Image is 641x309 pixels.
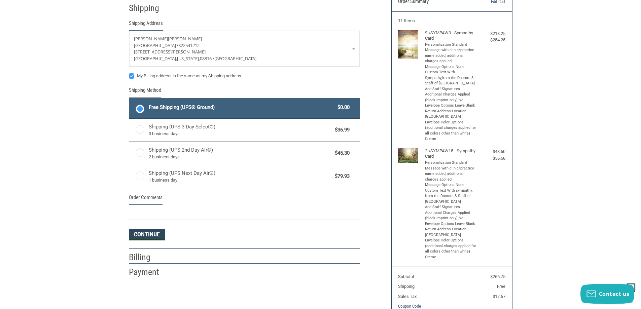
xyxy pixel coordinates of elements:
span: $0.00 [334,104,350,111]
span: 1 business day [149,177,332,184]
li: Personalization Standard Message with clinic/practice name added, additional charges applied [425,160,477,182]
span: Shipping (UPS 3-Day Select®) [149,123,332,137]
span: 3 business days [149,130,332,137]
span: [STREET_ADDRESS][PERSON_NAME] [134,49,206,55]
a: Coupon Code [398,304,421,309]
li: Return Address Location [GEOGRAPHIC_DATA] [425,227,477,238]
li: Message Options None [425,182,477,188]
span: Shipping (UPS 2nd Day Air®) [149,146,332,160]
legend: Shipping Address [129,20,163,31]
h3: 11 Items [398,18,505,24]
span: Subtotal [398,274,414,279]
a: Enter or select a different address [129,31,360,67]
li: Add Staff Signatures - Additional Charges Applied (black imprint only) No [425,204,477,221]
li: Return Address Location [GEOGRAPHIC_DATA] [425,109,477,120]
span: 2 business days [149,154,332,160]
span: Free [497,284,505,289]
div: $56.50 [478,155,505,162]
li: Envelope Options Leave Blank [425,103,477,109]
li: Custom Text With Sympathy,from the Doctors & Staff of [GEOGRAPHIC_DATA] [425,70,477,86]
button: Continue [129,229,165,240]
button: Contact us [580,284,634,304]
span: [GEOGRAPHIC_DATA] [214,55,256,62]
li: Personalization Standard Message with clinic/practice name added, additional charges applied [425,42,477,64]
span: Shipping (UPS Next Day Air®) [149,169,332,184]
span: Shipping [398,284,415,289]
div: $48.50 [478,148,505,155]
span: 08816 / [200,55,214,62]
h2: Billing [129,252,168,263]
span: $45.30 [332,149,350,157]
legend: Shipping Method [129,86,161,98]
span: $17.67 [493,294,505,299]
li: Message Options None [425,64,477,70]
span: [US_STATE], [177,55,200,62]
h2: Shipping [129,3,168,14]
h2: Payment [129,267,168,278]
div: $254.25 [478,37,505,43]
span: Sales Tax [398,294,417,299]
li: Add Staff Signatures - Additional Charges Applied (black imprint only) No [425,86,477,103]
li: Envelope Color Options (additional charges applied for all colors other than white) Creme [425,238,477,260]
span: 7322541212 [176,42,200,48]
h4: 2 x SYMPAW15 - Sympathy Card [425,148,477,159]
li: Envelope Color Options (additional charges applied for all colors other than white) Creme [425,120,477,142]
span: [GEOGRAPHIC_DATA], [134,55,177,62]
div: $218.25 [478,30,505,37]
span: $79.93 [332,172,350,180]
legend: Order Comments [129,194,163,205]
span: [PERSON_NAME] [134,36,168,42]
span: Contact us [599,290,630,298]
span: [GEOGRAPHIC_DATA] [134,42,176,48]
span: Free Shipping (UPS® Ground) [149,104,334,111]
span: [PERSON_NAME] [168,36,202,42]
label: My Billing address is the same as my Shipping address [129,73,360,79]
li: Envelope Options Leave Blank [425,221,477,227]
span: $266.75 [490,274,505,279]
span: $36.99 [332,126,350,134]
li: Custom Text With sympathy, from the Doctors & Staff of [GEOGRAPHIC_DATA] [425,188,477,205]
h4: 9 x SYMPAW3 - Sympathy Card [425,30,477,41]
